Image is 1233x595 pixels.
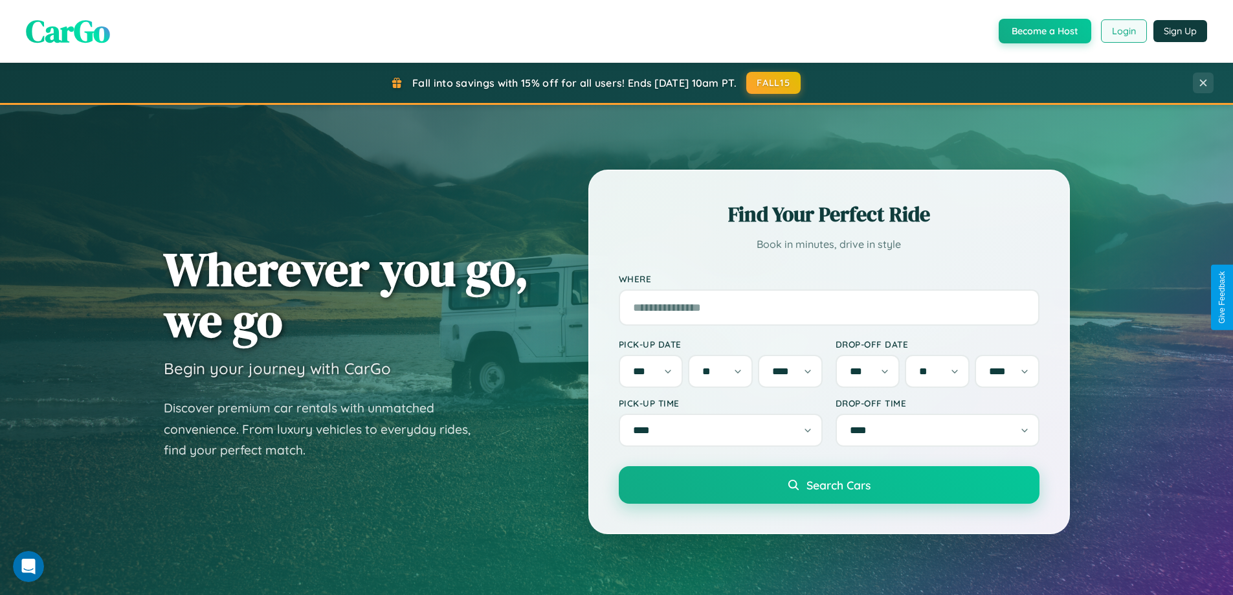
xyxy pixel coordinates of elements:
div: Give Feedback [1217,271,1227,324]
button: FALL15 [746,72,801,94]
h3: Begin your journey with CarGo [164,359,391,378]
span: Search Cars [806,478,871,492]
span: CarGo [26,10,110,52]
button: Become a Host [999,19,1091,43]
label: Where [619,273,1039,284]
label: Drop-off Time [836,398,1039,409]
button: Sign Up [1153,20,1207,42]
label: Pick-up Date [619,339,823,350]
label: Pick-up Time [619,398,823,409]
iframe: Intercom live chat [13,551,44,582]
h1: Wherever you go, we go [164,243,529,346]
h2: Find Your Perfect Ride [619,200,1039,229]
button: Search Cars [619,466,1039,504]
button: Login [1101,19,1147,43]
p: Book in minutes, drive in style [619,235,1039,254]
span: Fall into savings with 15% off for all users! Ends [DATE] 10am PT. [412,76,737,89]
p: Discover premium car rentals with unmatched convenience. From luxury vehicles to everyday rides, ... [164,398,487,461]
label: Drop-off Date [836,339,1039,350]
